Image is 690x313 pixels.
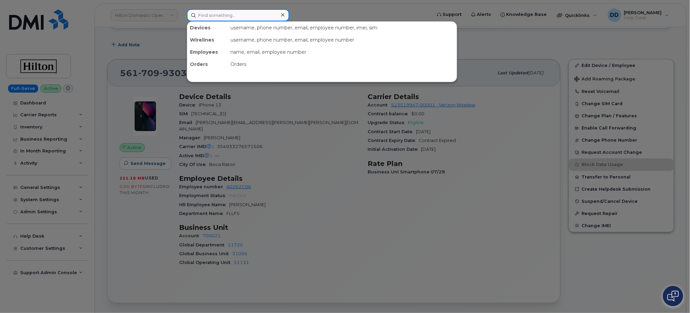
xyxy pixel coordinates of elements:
[228,34,457,46] div: username, phone number, email, employee number
[187,46,228,58] div: Employees
[187,22,228,34] div: Devices
[187,58,228,70] div: Orders
[228,46,457,58] div: name, email, employee number
[187,34,228,46] div: Wirelines
[187,9,289,21] input: Find something...
[228,58,457,70] div: Orders
[228,22,457,34] div: username, phone number, email, employee number, imei, sim
[667,291,679,302] img: Open chat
